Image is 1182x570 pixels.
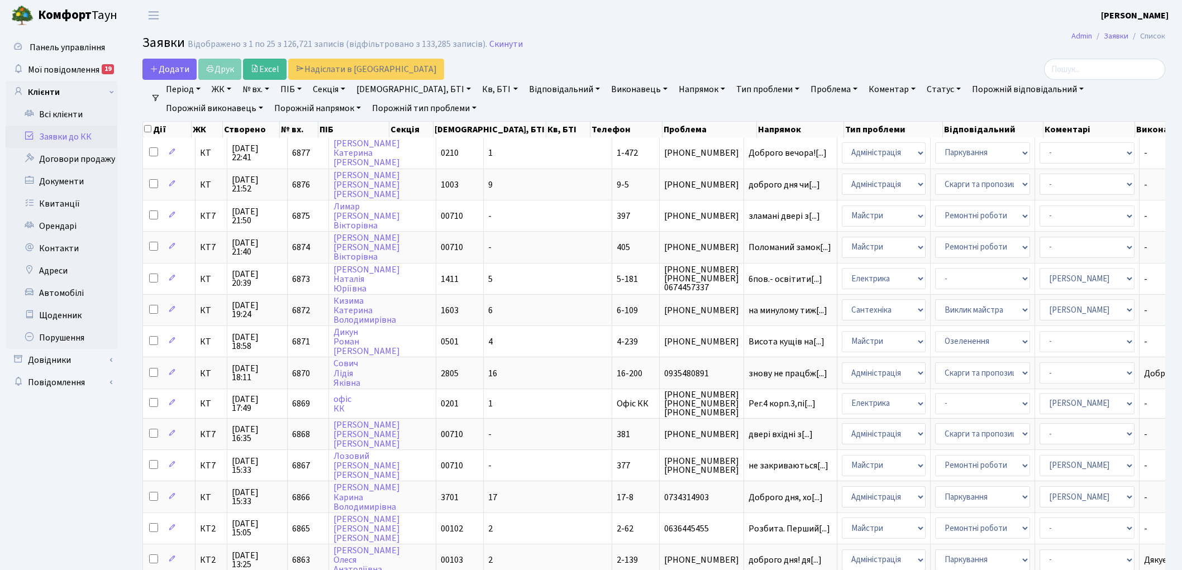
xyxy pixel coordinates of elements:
span: [PHONE_NUMBER] [664,149,739,157]
a: Договори продажу [6,148,117,170]
span: доброго дня! дя[...] [749,554,822,566]
span: КТ [200,180,222,189]
span: [PHONE_NUMBER] [PHONE_NUMBER] [PHONE_NUMBER] [664,390,739,417]
span: - [488,241,492,253]
a: Проблема [806,80,862,99]
a: [PERSON_NAME][PERSON_NAME]Вікторівна [333,232,400,263]
a: Порушення [6,327,117,349]
span: 6872 [292,304,310,317]
th: Створено [223,122,280,137]
a: Заявки [1104,30,1128,42]
a: Статус [922,80,965,99]
li: Список [1128,30,1165,42]
span: [DATE] 18:58 [232,333,283,351]
span: 00710 [441,241,463,253]
a: Порожній відповідальний [967,80,1088,99]
a: Адреси [6,260,117,282]
a: Період [161,80,205,99]
span: 0201 [441,397,459,410]
span: 6863 [292,554,310,566]
a: Admin [1071,30,1092,42]
span: [PHONE_NUMBER] [664,180,739,189]
span: 1-472 [617,147,638,159]
span: 17 [488,491,497,504]
span: 5 [488,273,493,285]
span: [DATE] 19:24 [232,301,283,319]
th: Дії [143,122,192,137]
span: 0501 [441,336,459,348]
a: Кв, БТІ [478,80,522,99]
span: 6876 [292,179,310,191]
span: двері вхідні з[...] [749,428,813,440]
th: Тип проблеми [844,122,943,137]
a: [DEMOGRAPHIC_DATA], БТІ [352,80,475,99]
nav: breadcrumb [1055,25,1182,48]
span: 397 [617,210,630,222]
th: Напрямок [757,122,844,137]
span: КТ [200,369,222,378]
span: 6873 [292,273,310,285]
span: 381 [617,428,630,440]
th: Кв, БТІ [546,122,590,137]
span: 6869 [292,397,310,410]
span: Панель управління [30,41,105,54]
span: 00102 [441,523,463,535]
a: Порожній тип проблеми [368,99,481,118]
span: 0734314903 [664,493,739,502]
span: [DATE] 20:39 [232,270,283,288]
span: КТ [200,306,222,315]
span: 6865 [292,523,310,535]
a: ПІБ [276,80,306,99]
span: 5-181 [617,273,638,285]
a: СовичЛідіяЯківна [333,358,360,389]
span: 1003 [441,179,459,191]
span: [DATE] 22:41 [232,144,283,162]
a: Всі клієнти [6,103,117,126]
span: 6867 [292,459,310,472]
span: КТ [200,149,222,157]
th: ПІБ [318,122,389,137]
span: КТ [200,399,222,408]
span: 6866 [292,491,310,504]
a: Порожній виконавець [161,99,268,118]
span: КТ2 [200,555,222,564]
a: [PERSON_NAME] [1101,9,1169,22]
a: ЖК [207,80,236,99]
span: Мої повідомлення [28,64,99,76]
span: 1411 [441,273,459,285]
a: Орендарі [6,215,117,237]
th: Коментарі [1043,122,1136,137]
span: 2 [488,554,493,566]
span: [PHONE_NUMBER] [664,306,739,315]
span: доброго дня чи[...] [749,179,820,191]
a: Документи [6,170,117,193]
span: [DATE] 15:33 [232,457,283,475]
span: 6875 [292,210,310,222]
a: Довідники [6,349,117,371]
button: Переключити навігацію [140,6,168,25]
span: 00710 [441,459,463,472]
span: 4-239 [617,336,638,348]
a: Панель управління [6,36,117,59]
th: Телефон [590,122,663,137]
a: Лозовий[PERSON_NAME][PERSON_NAME] [333,450,400,481]
span: 0935480891 [664,369,739,378]
span: [DATE] 17:49 [232,395,283,413]
a: [PERSON_NAME]НаталіяЮріївна [333,264,400,295]
a: [PERSON_NAME]КаринаВолодимирівна [333,482,400,513]
span: Розбита. Перший[...] [749,523,830,535]
span: 6-109 [617,304,638,317]
a: Відповідальний [525,80,604,99]
img: logo.png [11,4,34,27]
th: Проблема [663,122,757,137]
span: зламані двері з[...] [749,210,820,222]
div: Відображено з 1 по 25 з 126,721 записів (відфільтровано з 133,285 записів). [188,39,487,50]
span: 6870 [292,367,310,380]
span: Таун [38,6,117,25]
span: 2 [488,523,493,535]
span: 6868 [292,428,310,440]
a: Порожній напрямок [270,99,365,118]
span: [DATE] 21:40 [232,238,283,256]
span: [PHONE_NUMBER] [PHONE_NUMBER] 0674457337 [664,265,739,292]
th: [DEMOGRAPHIC_DATA], БТІ [433,122,546,137]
